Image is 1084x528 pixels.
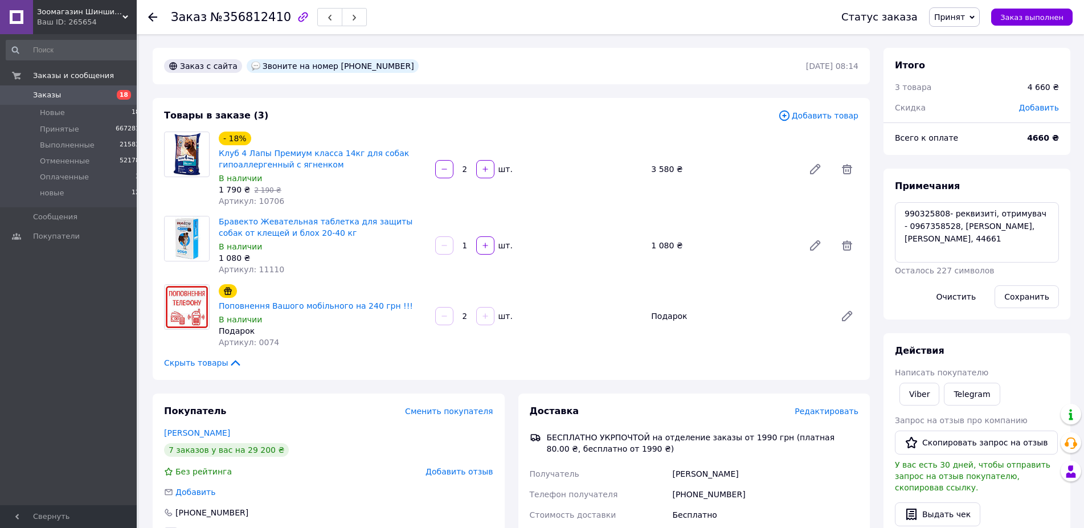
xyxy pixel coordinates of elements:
[219,149,409,169] a: Клуб 4 Лапы Премиум класса 14кг для собак гипоаллергенный с ягненком
[496,240,514,251] div: шт.
[1019,103,1059,112] span: Добавить
[841,11,918,23] div: Статус заказа
[171,10,207,24] span: Заказ
[37,7,122,17] span: Зоомагазин Шиншилка - Дискаунтер зоотоваров.Корма для кошек и собак. Ветеринарная аптека
[647,308,831,324] div: Подарок
[219,185,250,194] span: 1 790 ₴
[132,108,140,118] span: 18
[174,507,249,518] div: [PHONE_NUMBER]
[895,181,960,191] span: Примечания
[895,202,1059,263] textarea: 990325808- реквизиті, отримувач - 0967358528, [PERSON_NAME], [PERSON_NAME], 44661
[496,310,514,322] div: шт.
[895,60,925,71] span: Итого
[40,188,64,198] span: новые
[934,13,965,22] span: Принят
[895,103,926,112] span: Скидка
[1027,133,1059,142] b: 4660 ₴
[1028,81,1059,93] div: 4 660 ₴
[40,172,89,182] span: Оплаченные
[647,161,799,177] div: 3 580 ₴
[164,428,230,437] a: [PERSON_NAME]
[530,406,579,416] span: Доставка
[426,467,493,476] span: Добавить отзыв
[40,124,79,134] span: Принятые
[6,40,141,60] input: Поиск
[40,156,89,166] span: Отмененные
[895,133,958,142] span: Всего к оплате
[120,156,140,166] span: 52178
[219,265,284,274] span: Артикул: 11110
[219,252,426,264] div: 1 080 ₴
[927,285,986,308] button: Очистить
[172,132,202,177] img: Клуб 4 Лапы Премиум класса 14кг для собак гипоаллергенный с ягненком
[164,357,242,369] span: Скрыть товары
[165,285,209,329] img: Поповнення Вашого мобільного на 240 грн !!!
[836,234,858,257] span: Удалить
[175,488,215,497] span: Добавить
[795,407,858,416] span: Редактировать
[670,484,861,505] div: [PHONE_NUMBER]
[120,140,140,150] span: 21583
[210,10,291,24] span: №356812410
[164,443,289,457] div: 7 заказов у вас на 29 200 ₴
[219,315,262,324] span: В наличии
[117,90,131,100] span: 18
[219,242,262,251] span: В наличии
[804,234,827,257] a: Редактировать
[164,59,242,73] div: Заказ с сайта
[33,71,114,81] span: Заказы и сообщения
[132,188,140,198] span: 12
[944,383,1000,406] a: Telegram
[136,172,140,182] span: 3
[991,9,1073,26] button: Заказ выполнен
[219,197,284,206] span: Артикул: 10706
[33,90,61,100] span: Заказы
[247,59,419,73] div: Звоните на номер [PHONE_NUMBER]
[836,158,858,181] span: Удалить
[895,345,944,356] span: Действия
[895,368,988,377] span: Написать покупателю
[895,460,1050,492] span: У вас есть 30 дней, чтобы отправить запрос на отзыв покупателю, скопировав ссылку.
[530,510,616,519] span: Стоимость доставки
[895,416,1028,425] span: Запрос на отзыв про компанию
[836,305,858,328] a: Редактировать
[219,174,262,183] span: В наличии
[530,490,618,499] span: Телефон получателя
[33,231,80,242] span: Покупатели
[544,432,862,455] div: БЕСПЛАТНО УКРПОЧТОЙ на отделение заказы от 1990 грн (платная 80.00 ₴, бесплатно от 1990 ₴)
[778,109,858,122] span: Добавить товар
[165,216,209,261] img: Бравекто Жевательная таблетка для защиты собак от клещей и блох 20-40 кг
[116,124,140,134] span: 667281
[175,467,232,476] span: Без рейтинга
[219,217,412,238] a: Бравекто Жевательная таблетка для защиты собак от клещей и блох 20-40 кг
[219,132,251,145] div: - 18%
[895,266,994,275] span: Осталось 227 символов
[40,140,95,150] span: Выполненные
[219,301,413,310] a: Поповнення Вашого мобільного на 240 грн !!!
[895,431,1058,455] button: Скопировать запрос на отзыв
[806,62,858,71] time: [DATE] 08:14
[899,383,939,406] a: Viber
[496,163,514,175] div: шт.
[670,505,861,525] div: Бесплатно
[1000,13,1063,22] span: Заказ выполнен
[164,110,268,121] span: Товары в заказе (3)
[251,62,260,71] img: :speech_balloon:
[804,158,827,181] a: Редактировать
[670,464,861,484] div: [PERSON_NAME]
[33,212,77,222] span: Сообщения
[40,108,65,118] span: Новые
[254,186,281,194] span: 2 190 ₴
[895,502,980,526] button: Выдать чек
[164,406,226,416] span: Покупатель
[647,238,799,253] div: 1 080 ₴
[895,83,931,92] span: 3 товара
[530,469,579,478] span: Получатель
[148,11,157,23] div: Вернуться назад
[37,17,137,27] div: Ваш ID: 265654
[219,325,426,337] div: Подарок
[995,285,1059,308] button: Сохранить
[405,407,493,416] span: Сменить покупателя
[219,338,279,347] span: Артикул: 0074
